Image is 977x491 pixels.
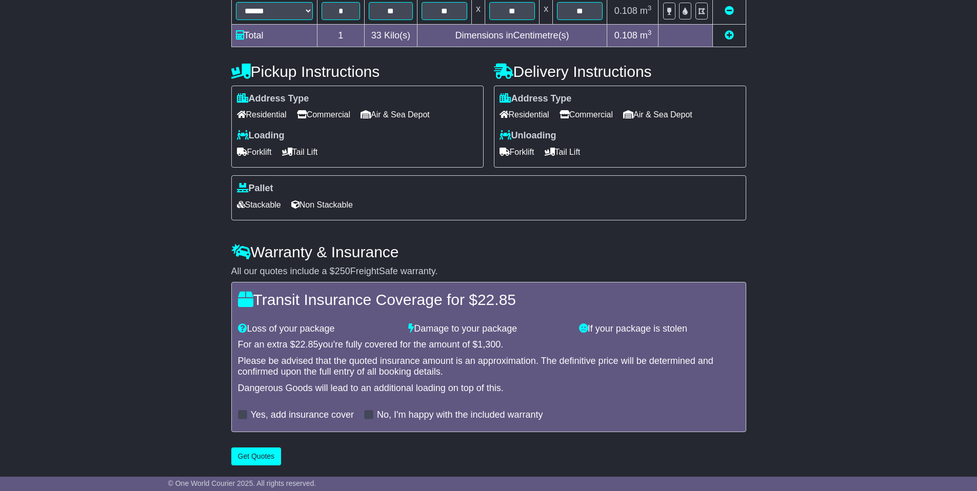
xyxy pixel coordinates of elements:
label: No, I'm happy with the included warranty [377,410,543,421]
span: Commercial [560,107,613,122]
span: Air & Sea Depot [623,107,692,122]
span: m [640,6,652,16]
div: If your package is stolen [574,323,745,335]
span: 0.108 [614,30,637,40]
label: Pallet [237,183,273,194]
label: Loading [237,130,285,141]
a: Remove this item [725,6,734,16]
span: 22.85 [295,339,318,350]
h4: Warranty & Insurance [231,243,746,260]
td: Total [231,24,317,47]
label: Yes, add insurance cover [251,410,354,421]
div: Dangerous Goods will lead to an additional loading on top of this. [238,383,740,394]
div: All our quotes include a $ FreightSafe warranty. [231,266,746,277]
span: Residential [237,107,287,122]
td: Kilo(s) [365,24,417,47]
div: Please be advised that the quoted insurance amount is an approximation. The definitive price will... [238,356,740,378]
span: 33 [371,30,382,40]
h4: Transit Insurance Coverage for $ [238,291,740,308]
span: 22.85 [477,291,516,308]
label: Address Type [237,93,309,105]
span: Commercial [297,107,350,122]
sup: 3 [648,4,652,12]
span: © One World Courier 2025. All rights reserved. [168,479,316,487]
span: 0.108 [614,6,637,16]
span: m [640,30,652,40]
td: Dimensions in Centimetre(s) [417,24,607,47]
label: Address Type [500,93,572,105]
sup: 3 [648,29,652,36]
td: 1 [317,24,365,47]
div: For an extra $ you're fully covered for the amount of $ . [238,339,740,351]
span: Non Stackable [291,197,353,213]
span: Tail Lift [282,144,318,160]
span: Stackable [237,197,281,213]
a: Add new item [725,30,734,40]
span: Air & Sea Depot [361,107,430,122]
span: Forklift [500,144,534,160]
h4: Pickup Instructions [231,63,484,80]
span: 250 [335,266,350,276]
div: Loss of your package [233,323,404,335]
div: Damage to your package [403,323,574,335]
h4: Delivery Instructions [494,63,746,80]
label: Unloading [500,130,556,141]
span: 1,300 [477,339,501,350]
span: Residential [500,107,549,122]
span: Forklift [237,144,272,160]
button: Get Quotes [231,447,282,465]
span: Tail Lift [545,144,581,160]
